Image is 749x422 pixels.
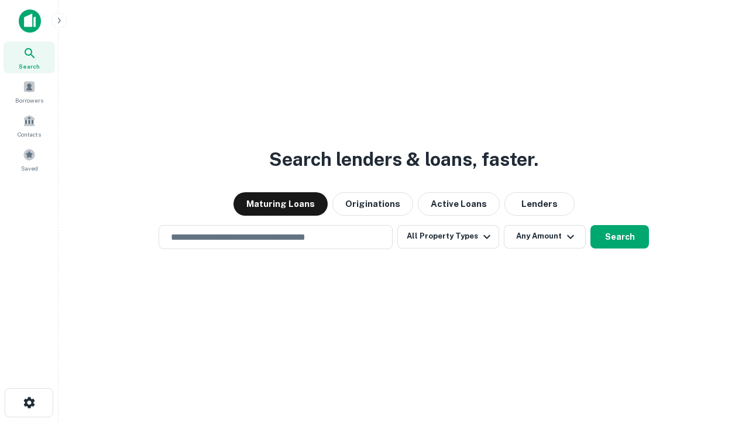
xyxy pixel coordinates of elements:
[504,225,586,249] button: Any Amount
[19,62,40,71] span: Search
[18,130,41,139] span: Contacts
[15,96,43,105] span: Borrowers
[504,192,575,216] button: Lenders
[690,328,749,384] iframe: Chat Widget
[19,9,41,33] img: capitalize-icon.png
[418,192,500,216] button: Active Loans
[4,110,55,141] a: Contacts
[21,164,38,173] span: Saved
[590,225,649,249] button: Search
[4,76,55,107] a: Borrowers
[269,145,538,173] h3: Search lenders & loans, faster.
[233,192,328,216] button: Maturing Loans
[4,42,55,73] a: Search
[397,225,499,249] button: All Property Types
[332,192,413,216] button: Originations
[4,144,55,175] a: Saved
